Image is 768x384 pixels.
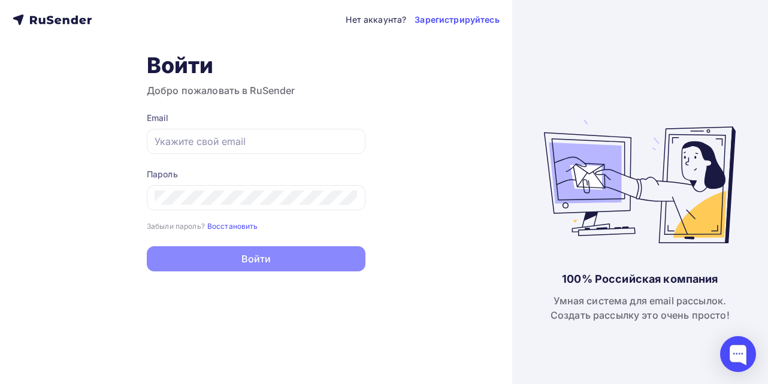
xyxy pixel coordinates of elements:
[346,14,406,26] div: Нет аккаунта?
[147,168,365,180] div: Пароль
[147,222,205,231] small: Забыли пароль?
[147,246,365,271] button: Войти
[415,14,499,26] a: Зарегистрируйтесь
[155,134,358,149] input: Укажите свой email
[147,83,365,98] h3: Добро пожаловать в RuSender
[147,112,365,124] div: Email
[207,220,258,231] a: Восстановить
[551,294,730,322] div: Умная система для email рассылок. Создать рассылку это очень просто!
[147,52,365,78] h1: Войти
[562,272,718,286] div: 100% Российская компания
[207,222,258,231] small: Восстановить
